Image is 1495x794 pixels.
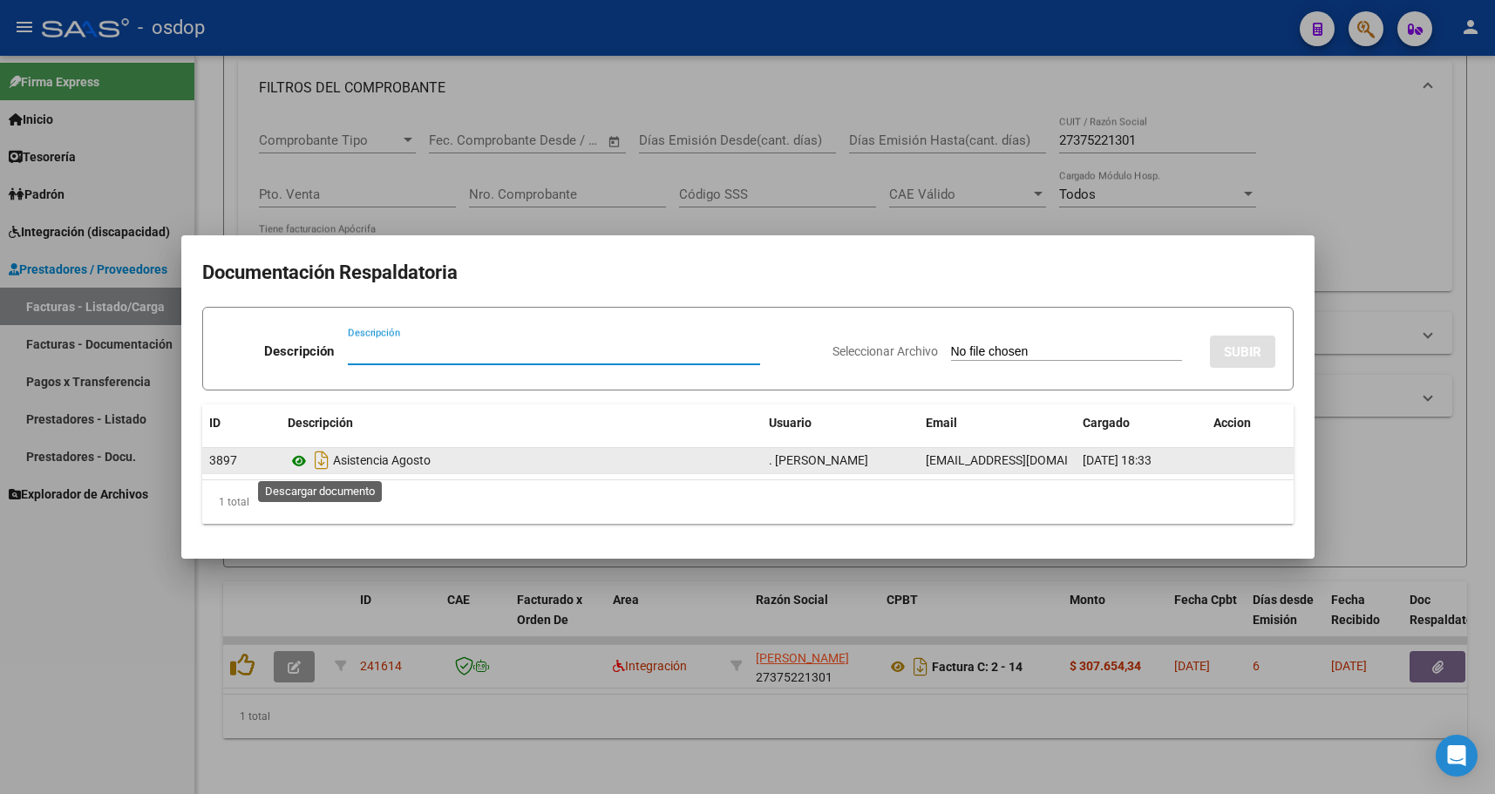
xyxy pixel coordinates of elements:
[762,404,919,442] datatable-header-cell: Usuario
[202,480,1294,524] div: 1 total
[832,344,938,358] span: Seleccionar Archivo
[288,446,755,474] div: Asistencia Agosto
[281,404,762,442] datatable-header-cell: Descripción
[310,446,333,474] i: Descargar documento
[202,256,1294,289] h2: Documentación Respaldatoria
[1206,404,1294,442] datatable-header-cell: Accion
[1083,416,1130,430] span: Cargado
[919,404,1076,442] datatable-header-cell: Email
[1076,404,1206,442] datatable-header-cell: Cargado
[1210,336,1275,368] button: SUBIR
[1213,416,1251,430] span: Accion
[926,453,1119,467] span: [EMAIL_ADDRESS][DOMAIN_NAME]
[209,416,221,430] span: ID
[202,404,281,442] datatable-header-cell: ID
[288,416,353,430] span: Descripción
[264,342,334,362] p: Descripción
[926,416,957,430] span: Email
[1224,344,1261,360] span: SUBIR
[769,416,812,430] span: Usuario
[769,453,868,467] span: . [PERSON_NAME]
[1436,735,1478,777] div: Open Intercom Messenger
[1083,453,1152,467] span: [DATE] 18:33
[209,453,237,467] span: 3897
